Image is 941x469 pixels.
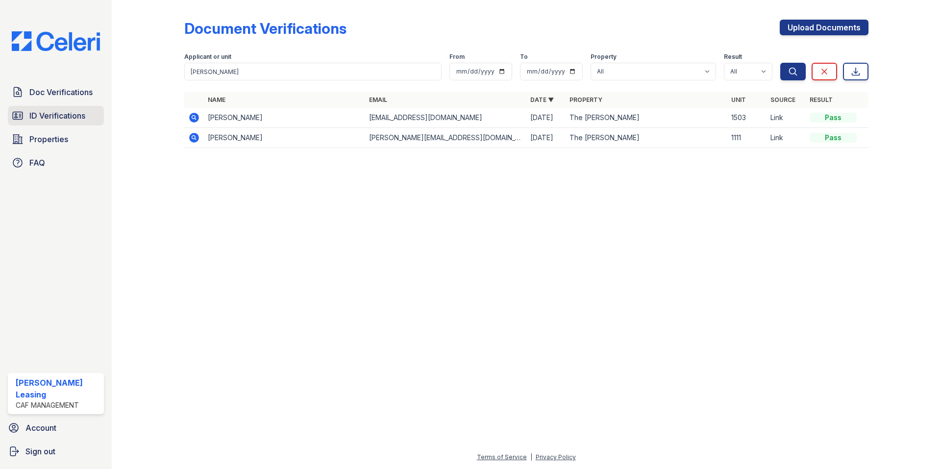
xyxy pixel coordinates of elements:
td: [PERSON_NAME] [204,108,365,128]
td: Link [767,128,806,148]
td: Link [767,108,806,128]
div: [PERSON_NAME] Leasing [16,377,100,400]
a: Source [770,96,795,103]
a: Date ▼ [530,96,554,103]
label: Property [591,53,617,61]
a: Sign out [4,442,108,461]
label: Applicant or unit [184,53,231,61]
a: Upload Documents [780,20,868,35]
a: Result [810,96,833,103]
td: [PERSON_NAME][EMAIL_ADDRESS][DOMAIN_NAME] [365,128,526,148]
span: Doc Verifications [29,86,93,98]
a: Email [369,96,387,103]
td: [DATE] [526,128,566,148]
a: Property [570,96,602,103]
div: Pass [810,133,857,143]
input: Search by name, email, or unit number [184,63,442,80]
label: Result [724,53,742,61]
div: Pass [810,113,857,123]
a: Properties [8,129,104,149]
td: 1111 [727,128,767,148]
span: Account [25,422,56,434]
td: The [PERSON_NAME] [566,108,727,128]
span: Sign out [25,445,55,457]
span: ID Verifications [29,110,85,122]
td: [DATE] [526,108,566,128]
td: [PERSON_NAME] [204,128,365,148]
span: Properties [29,133,68,145]
a: ID Verifications [8,106,104,125]
label: From [449,53,465,61]
td: The [PERSON_NAME] [566,128,727,148]
a: Name [208,96,225,103]
label: To [520,53,528,61]
div: CAF Management [16,400,100,410]
a: FAQ [8,153,104,173]
img: CE_Logo_Blue-a8612792a0a2168367f1c8372b55b34899dd931a85d93a1a3d3e32e68fde9ad4.png [4,31,108,51]
a: Account [4,418,108,438]
td: [EMAIL_ADDRESS][DOMAIN_NAME] [365,108,526,128]
a: Privacy Policy [536,453,576,461]
div: | [530,453,532,461]
a: Terms of Service [477,453,527,461]
div: Document Verifications [184,20,347,37]
a: Doc Verifications [8,82,104,102]
span: FAQ [29,157,45,169]
a: Unit [731,96,746,103]
td: 1503 [727,108,767,128]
